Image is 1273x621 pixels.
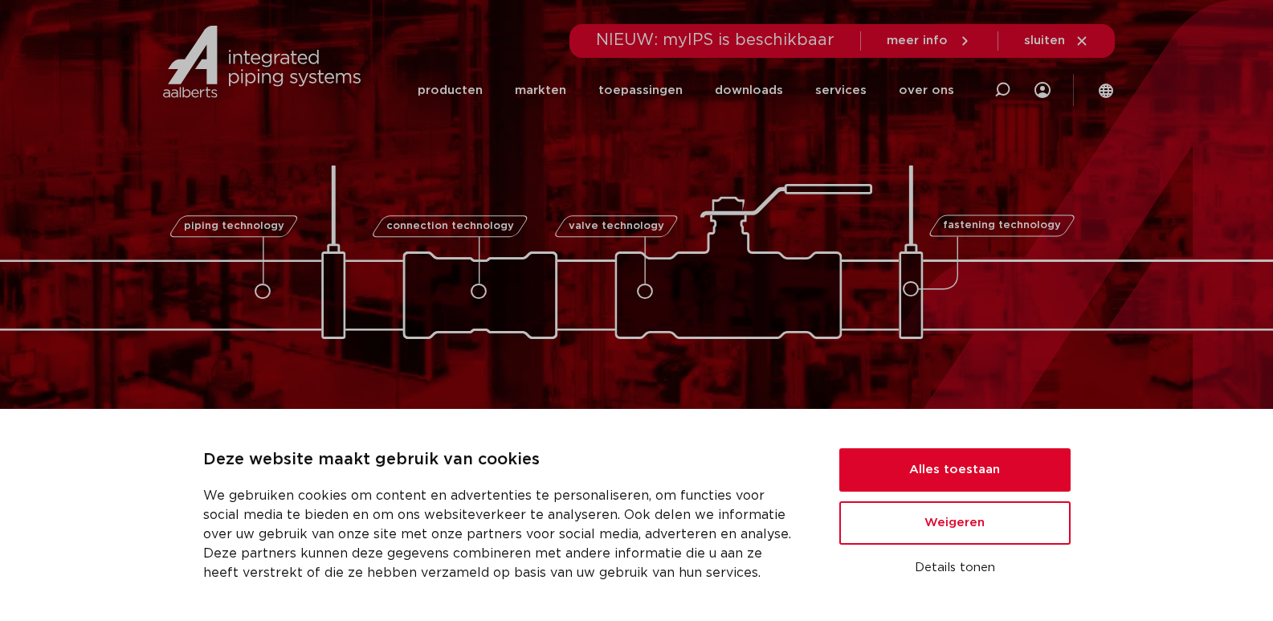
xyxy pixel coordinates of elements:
[386,221,513,231] span: connection technology
[1024,35,1065,47] span: sluiten
[569,221,664,231] span: valve technology
[1024,34,1089,48] a: sluiten
[899,58,954,123] a: over ons
[203,486,801,582] p: We gebruiken cookies om content en advertenties te personaliseren, om functies voor social media ...
[943,221,1061,231] span: fastening technology
[203,447,801,473] p: Deze website maakt gebruik van cookies
[184,221,284,231] span: piping technology
[887,34,972,48] a: meer info
[598,58,683,123] a: toepassingen
[839,501,1071,545] button: Weigeren
[715,58,783,123] a: downloads
[887,35,948,47] span: meer info
[418,58,954,123] nav: Menu
[515,58,566,123] a: markten
[596,32,834,48] span: NIEUW: myIPS is beschikbaar
[839,448,1071,492] button: Alles toestaan
[839,554,1071,582] button: Details tonen
[418,58,483,123] a: producten
[815,58,867,123] a: services
[1034,58,1051,123] div: my IPS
